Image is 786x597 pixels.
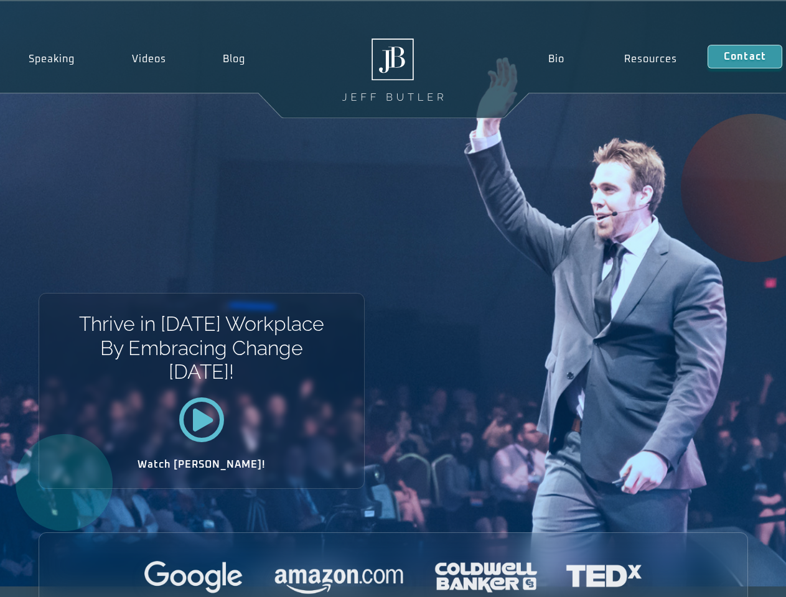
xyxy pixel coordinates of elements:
span: Contact [724,52,766,62]
a: Videos [103,45,195,73]
a: Resources [594,45,708,73]
a: Contact [708,45,782,68]
a: Bio [518,45,594,73]
h1: Thrive in [DATE] Workplace By Embracing Change [DATE]! [78,312,325,384]
h2: Watch [PERSON_NAME]! [83,460,320,470]
a: Blog [194,45,274,73]
nav: Menu [518,45,707,73]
